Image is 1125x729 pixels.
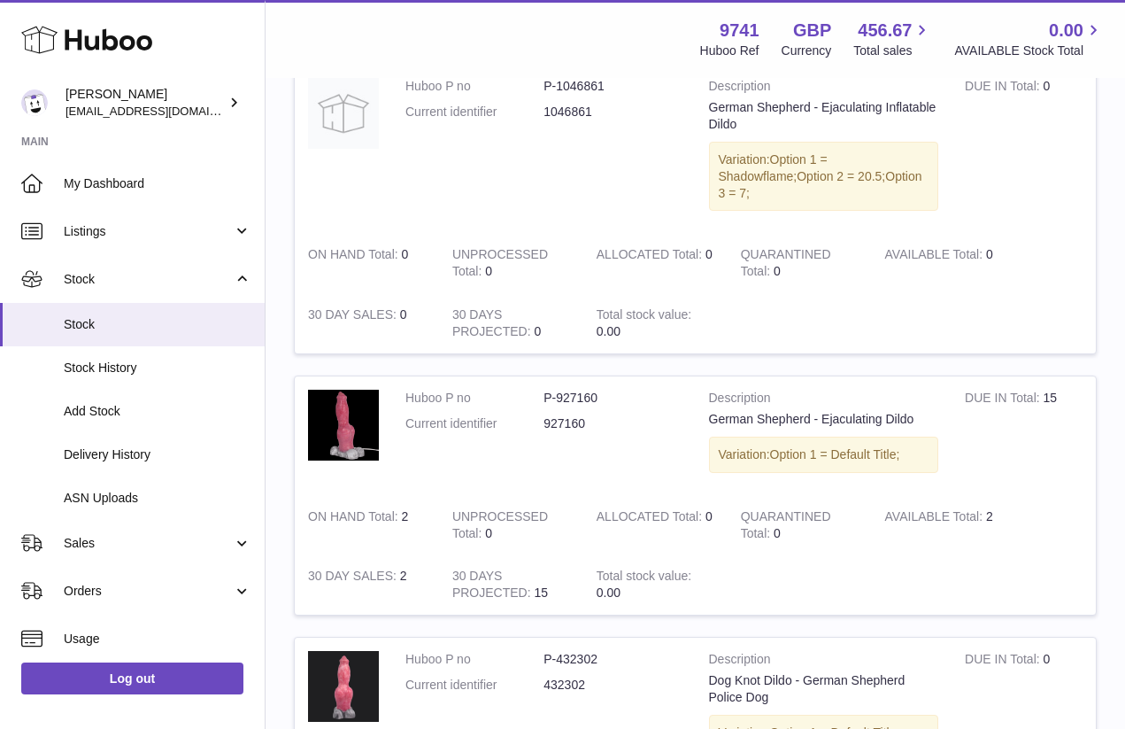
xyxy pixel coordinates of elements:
[741,247,831,283] strong: QUARANTINED Total
[439,555,583,615] td: 15
[64,631,251,648] span: Usage
[64,360,251,376] span: Stock History
[797,169,885,183] span: Option 2 = 20.5;
[64,446,251,463] span: Delivery History
[597,307,691,326] strong: Total stock value
[21,89,48,116] img: aaronconwaysbo@gmail.com
[700,43,759,59] div: Huboo Ref
[709,78,939,99] strong: Description
[543,104,682,120] dd: 1046861
[965,79,1043,97] strong: DUE IN Total
[405,677,543,694] dt: Current identifier
[952,65,1096,233] td: 0
[709,99,939,133] div: German Shepherd - Ejaculating Inflatable Dildo
[405,415,543,432] dt: Current identifier
[405,651,543,668] dt: Huboo P no
[709,437,939,473] div: Variation:
[543,677,682,694] dd: 432302
[308,509,402,528] strong: ON HAND Total
[774,264,781,278] span: 0
[64,271,233,288] span: Stock
[597,509,705,528] strong: ALLOCATED Total
[308,247,402,266] strong: ON HAND Total
[543,651,682,668] dd: P-432302
[853,43,932,59] span: Total sales
[452,569,535,604] strong: 30 DAYS PROJECTED
[709,390,939,411] strong: Description
[452,509,548,545] strong: UNPROCESSED Total
[308,390,379,461] img: product image
[65,86,225,120] div: [PERSON_NAME]
[793,19,831,43] strong: GBP
[64,316,251,333] span: Stock
[709,411,939,428] div: German Shepherd - Ejaculating Dildo
[64,535,233,552] span: Sales
[709,142,939,212] div: Variation:
[308,569,400,587] strong: 30 DAY SALES
[65,104,260,118] span: [EMAIL_ADDRESS][DOMAIN_NAME]
[597,324,620,338] span: 0.00
[858,19,912,43] span: 456.67
[64,223,233,240] span: Listings
[64,175,251,192] span: My Dashboard
[853,19,932,59] a: 456.67 Total sales
[308,78,379,149] img: product image
[64,403,251,420] span: Add Stock
[952,376,1096,495] td: 15
[709,672,939,706] div: Dog Knot Dildo - German Shepherd Police Dog
[954,19,1104,59] a: 0.00 AVAILABLE Stock Total
[543,390,682,407] dd: P-927160
[64,490,251,507] span: ASN Uploads
[405,78,543,95] dt: Huboo P no
[583,495,728,555] td: 0
[543,415,682,432] dd: 927160
[770,447,900,461] span: Option 1 = Default Title;
[885,509,986,528] strong: AVAILABLE Total
[741,509,831,545] strong: QUARANTINED Total
[543,78,682,95] dd: P-1046861
[1049,19,1083,43] span: 0.00
[295,233,439,293] td: 0
[295,293,439,353] td: 0
[295,495,439,555] td: 2
[308,307,400,326] strong: 30 DAY SALES
[583,233,728,293] td: 0
[954,43,1104,59] span: AVAILABLE Stock Total
[597,569,691,587] strong: Total stock value
[597,247,705,266] strong: ALLOCATED Total
[885,247,986,266] strong: AVAILABLE Total
[719,152,828,183] span: Option 1 = Shadowflame;
[782,43,832,59] div: Currency
[439,495,583,555] td: 0
[405,390,543,407] dt: Huboo P no
[720,19,759,43] strong: 9741
[64,583,233,600] span: Orders
[405,104,543,120] dt: Current identifier
[774,526,781,540] span: 0
[308,651,379,722] img: product image
[452,307,535,343] strong: 30 DAYS PROJECTED
[872,495,1016,555] td: 2
[709,651,939,672] strong: Description
[295,555,439,615] td: 2
[439,293,583,353] td: 0
[439,233,583,293] td: 0
[597,586,620,600] span: 0.00
[719,169,922,200] span: Option 3 = 7;
[452,247,548,283] strong: UNPROCESSED Total
[965,391,1043,409] strong: DUE IN Total
[965,652,1043,671] strong: DUE IN Total
[872,233,1016,293] td: 0
[21,663,243,694] a: Log out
